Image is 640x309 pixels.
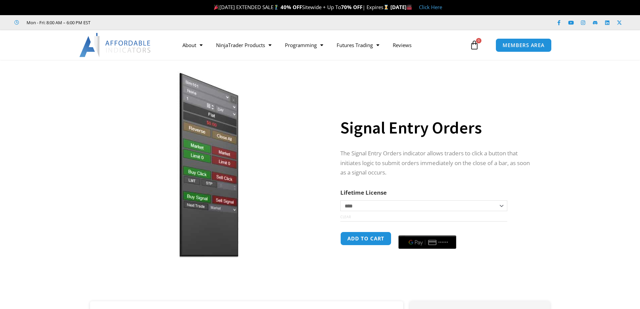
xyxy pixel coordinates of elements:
strong: [DATE] [390,4,412,10]
a: Click Here [419,4,442,10]
button: Buy with GPay [398,235,456,249]
img: SignalEntryOrders [99,72,315,258]
a: MEMBERS AREA [496,38,552,52]
text: •••••• [438,240,449,245]
img: 🎉 [214,5,219,10]
a: Clear options [340,215,351,219]
a: 0 [460,35,489,55]
img: 🏌️‍♂️ [274,5,279,10]
a: Reviews [386,37,418,53]
a: Futures Trading [330,37,386,53]
h1: Signal Entry Orders [340,116,537,140]
strong: 40% OFF [281,4,302,10]
nav: Menu [176,37,468,53]
span: Mon - Fri: 8:00 AM – 6:00 PM EST [25,18,90,27]
p: The Signal Entry Orders indicator allows traders to click a button that initiates logic to submit... [340,149,537,178]
iframe: Customer reviews powered by Trustpilot [100,19,201,26]
img: 🏭 [407,5,412,10]
span: MEMBERS AREA [503,43,545,48]
span: 0 [476,38,481,43]
img: ⌛ [384,5,389,10]
a: About [176,37,209,53]
img: LogoAI | Affordable Indicators – NinjaTrader [79,33,152,57]
button: Add to cart [340,232,391,245]
label: Lifetime License [340,189,387,196]
a: NinjaTrader Products [209,37,278,53]
a: Programming [278,37,330,53]
span: [DATE] EXTENDED SALE Sitewide + Up To | Expires [212,4,390,10]
strong: 70% OFF [341,4,362,10]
